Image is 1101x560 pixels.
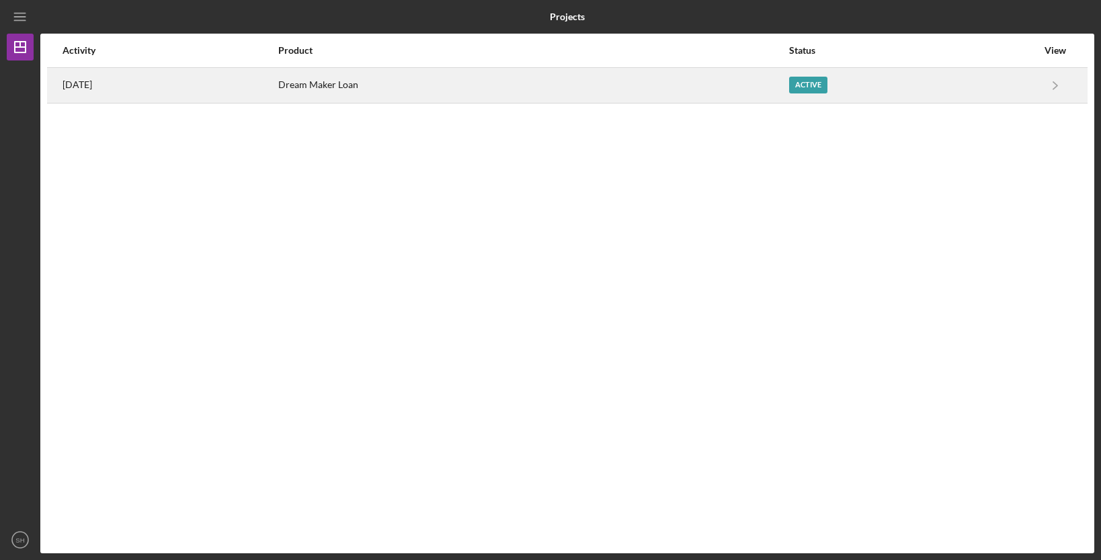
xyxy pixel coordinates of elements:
[789,77,827,93] div: Active
[278,45,788,56] div: Product
[550,11,585,22] b: Projects
[789,45,1037,56] div: Status
[278,69,788,102] div: Dream Maker Loan
[1038,45,1072,56] div: View
[63,45,277,56] div: Activity
[7,526,34,553] button: SH
[63,79,92,90] time: 2025-08-13 21:36
[15,536,24,544] text: SH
